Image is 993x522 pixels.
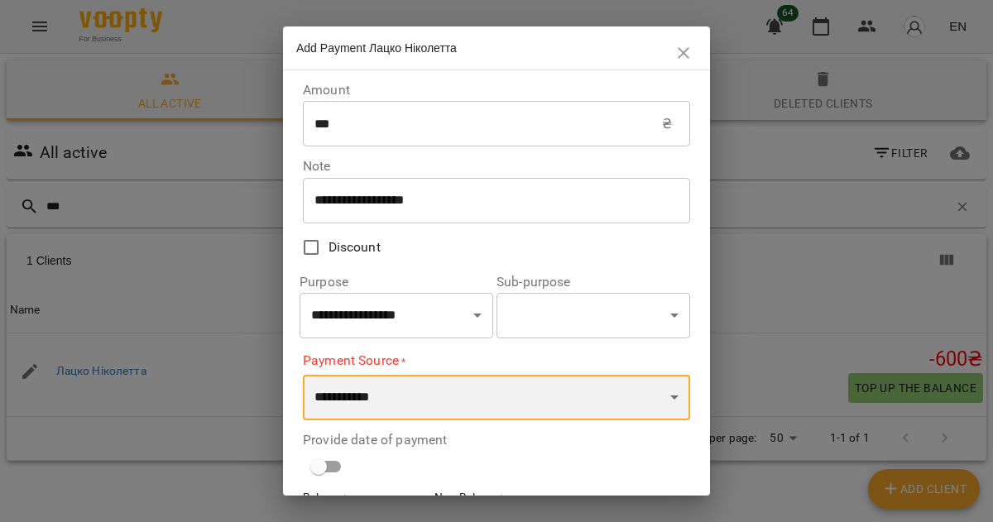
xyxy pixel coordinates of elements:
[434,489,559,507] h6: New Balance :
[662,114,672,134] p: ₴
[496,275,690,289] label: Sub-purpose
[303,352,690,371] label: Payment Source
[303,84,690,97] label: Amount
[296,41,457,55] span: Add Payment Лацко Ніколетта
[329,237,381,257] span: Discount
[303,433,690,447] label: Provide date of payment
[303,489,428,507] h6: Balance :
[300,275,493,289] label: Purpose
[303,160,690,173] label: Note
